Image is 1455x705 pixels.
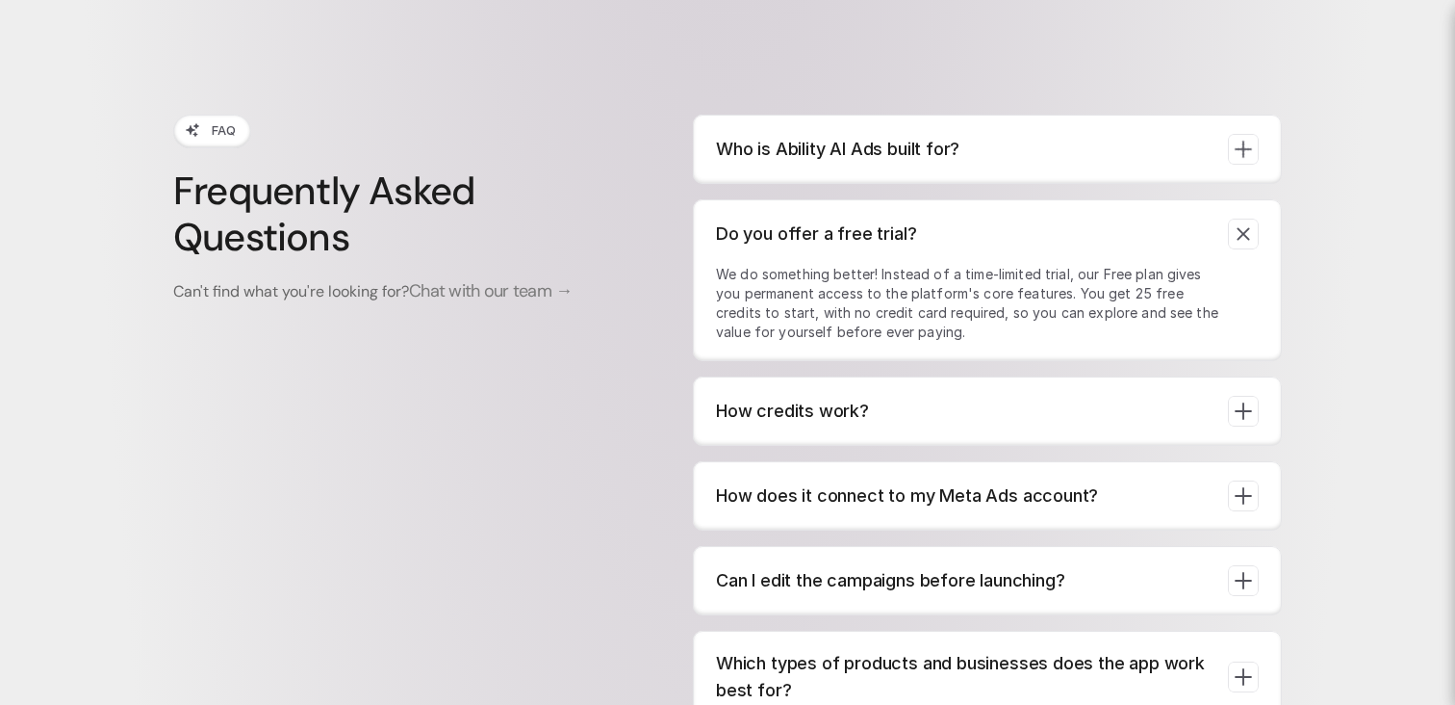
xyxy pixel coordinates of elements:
[716,650,1212,704] p: Which types of products and businesses does the app work best for?
[716,398,1212,425] p: How credits work?
[173,279,616,303] p: Can't find what you're looking for?
[716,136,1212,163] p: Who is Ability AI Ads built for?
[716,483,1212,509] p: How does it connect to my Meta Ads account?
[716,221,1212,248] p: Do you offer a free trial?
[212,120,236,141] p: FAQ
[173,168,616,260] h3: Frequently Asked Questions
[409,281,573,301] a: Chat with our team →
[716,567,1212,594] p: Can I edit the campaigns before launching?
[409,279,573,302] span: Chat with our team →
[716,265,1228,342] p: We do something better! Instead of a time-limited trial, our Free plan gives you permanent access...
